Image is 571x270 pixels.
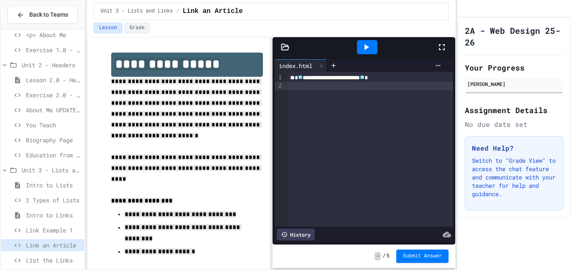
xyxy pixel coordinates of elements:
span: Intro to Lists [26,181,81,189]
span: Link an Article [183,6,243,16]
span: / [176,8,179,15]
p: Switch to "Grade View" to access the chat feature and communicate with your teacher for help and ... [472,156,556,198]
button: Submit Answer [396,250,449,263]
span: Exercise 2.0 - Header Practice [26,91,81,99]
span: About Me UPDATE with Headers [26,106,81,114]
div: index.html [275,61,316,70]
div: index.html [275,59,327,72]
button: Grade [124,23,150,33]
span: You Teach [26,121,81,129]
button: Lesson [94,23,122,33]
div: [PERSON_NAME] [467,80,561,88]
span: Unit 3 - Lists and Links [22,166,81,174]
span: Education from Scratch [26,151,81,159]
h1: 2A - Web Design 25-26 [465,25,563,48]
div: 1 [275,73,283,82]
span: 2 Types of Lists [26,196,81,204]
span: Intro to Links [26,211,81,220]
span: - [375,252,381,260]
div: History [277,229,315,240]
div: 2 [275,82,283,90]
span: Submit Answer [403,253,442,260]
span: Link Example 1 [26,226,81,235]
span: Link an Article [26,241,81,250]
span: Exercise 1.0 - Two Truths and a Lie [26,45,81,54]
h2: Your Progress [465,62,563,73]
h3: Need Help? [472,143,556,153]
span: 5 [387,253,390,260]
span: / [382,253,385,260]
span: Unit 2 - Headers [22,61,81,69]
span: List the Links [26,256,81,265]
span: Biography Page [26,136,81,144]
span: <p> About Me [26,30,81,39]
span: Back to Teams [29,10,68,19]
span: Unit 3 - Lists and Links [101,8,173,15]
button: Back to Teams [8,6,78,24]
span: Lesson 2.0 - Headers [26,76,81,84]
h2: Assignment Details [465,104,563,116]
div: No due date set [465,119,563,129]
